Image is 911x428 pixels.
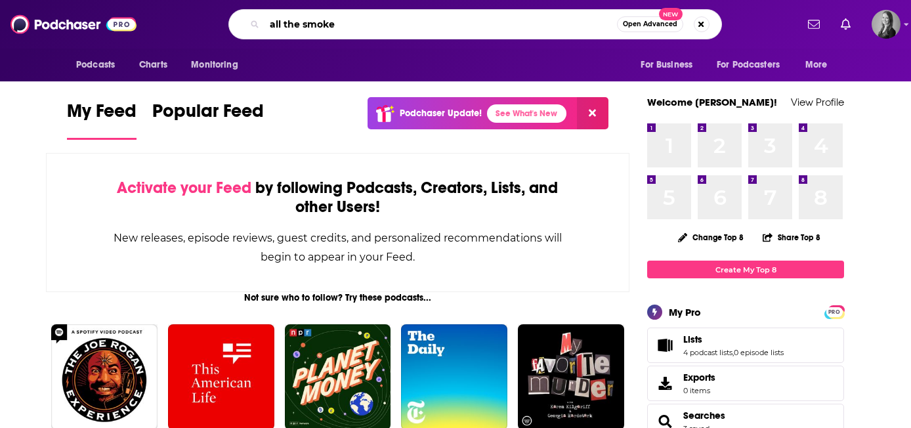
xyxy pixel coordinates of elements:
[641,56,692,74] span: For Business
[872,10,900,39] img: User Profile
[669,306,701,318] div: My Pro
[872,10,900,39] button: Show profile menu
[487,104,566,123] a: See What's New
[683,386,715,395] span: 0 items
[67,100,137,140] a: My Feed
[683,333,784,345] a: Lists
[791,96,844,108] a: View Profile
[683,333,702,345] span: Lists
[131,53,175,77] a: Charts
[228,9,722,39] div: Search podcasts, credits, & more...
[762,225,821,250] button: Share Top 8
[683,348,732,357] a: 4 podcast lists
[647,328,844,363] span: Lists
[112,179,563,217] div: by following Podcasts, Creators, Lists, and other Users!
[67,100,137,130] span: My Feed
[652,374,678,393] span: Exports
[112,228,563,267] div: New releases, episode reviews, guest credits, and personalized recommendations will begin to appe...
[191,56,238,74] span: Monitoring
[46,292,629,303] div: Not sure who to follow? Try these podcasts...
[11,12,137,37] img: Podchaser - Follow, Share and Rate Podcasts
[805,56,828,74] span: More
[826,307,842,317] span: PRO
[117,178,251,198] span: Activate your Feed
[400,108,482,119] p: Podchaser Update!
[182,53,255,77] button: open menu
[670,229,752,246] button: Change Top 8
[683,372,715,383] span: Exports
[617,16,683,32] button: Open AdvancedNew
[647,96,777,108] a: Welcome [PERSON_NAME]!
[659,8,683,20] span: New
[76,56,115,74] span: Podcasts
[67,53,132,77] button: open menu
[631,53,709,77] button: open menu
[152,100,264,140] a: Popular Feed
[717,56,780,74] span: For Podcasters
[836,13,856,35] a: Show notifications dropdown
[139,56,167,74] span: Charts
[732,348,734,357] span: ,
[652,336,678,354] a: Lists
[872,10,900,39] span: Logged in as katieTBG
[826,307,842,316] a: PRO
[647,366,844,401] a: Exports
[647,261,844,278] a: Create My Top 8
[734,348,784,357] a: 0 episode lists
[796,53,844,77] button: open menu
[683,410,725,421] a: Searches
[265,14,617,35] input: Search podcasts, credits, & more...
[803,13,825,35] a: Show notifications dropdown
[152,100,264,130] span: Popular Feed
[708,53,799,77] button: open menu
[623,21,677,28] span: Open Advanced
